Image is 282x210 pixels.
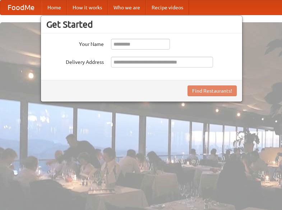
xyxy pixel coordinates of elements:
[46,57,104,66] label: Delivery Address
[46,39,104,48] label: Your Name
[0,0,42,15] a: FoodMe
[42,0,67,15] a: Home
[188,85,237,96] button: Find Restaurants!
[108,0,146,15] a: Who we are
[46,19,237,30] h3: Get Started
[67,0,108,15] a: How it works
[146,0,189,15] a: Recipe videos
